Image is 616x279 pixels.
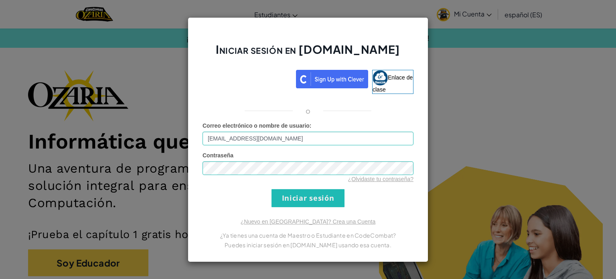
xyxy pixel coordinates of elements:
font: Puedes iniciar sesión en [DOMAIN_NAME] usando esa cuenta. [225,241,391,248]
a: ¿Nuevo en [GEOGRAPHIC_DATA]? Crea una Cuenta [241,218,375,225]
font: Correo electrónico o nombre de usuario [203,122,310,129]
iframe: Botón Iniciar sesión con Google [199,69,296,87]
font: Enlace de clase [373,74,413,92]
font: o [306,106,310,115]
input: Iniciar sesión [272,189,344,207]
font: Contraseña [203,152,233,159]
img: classlink-logo-small.png [373,70,388,86]
img: clever_sso_button@2x.png [296,70,368,88]
font: ¿Ya tienes una cuenta de Maestro o Estudiante en CodeCombat? [220,232,396,239]
font: : [310,122,312,129]
font: Iniciar sesión en [DOMAIN_NAME] [216,42,400,56]
a: ¿Olvidaste tu contraseña? [348,176,413,182]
